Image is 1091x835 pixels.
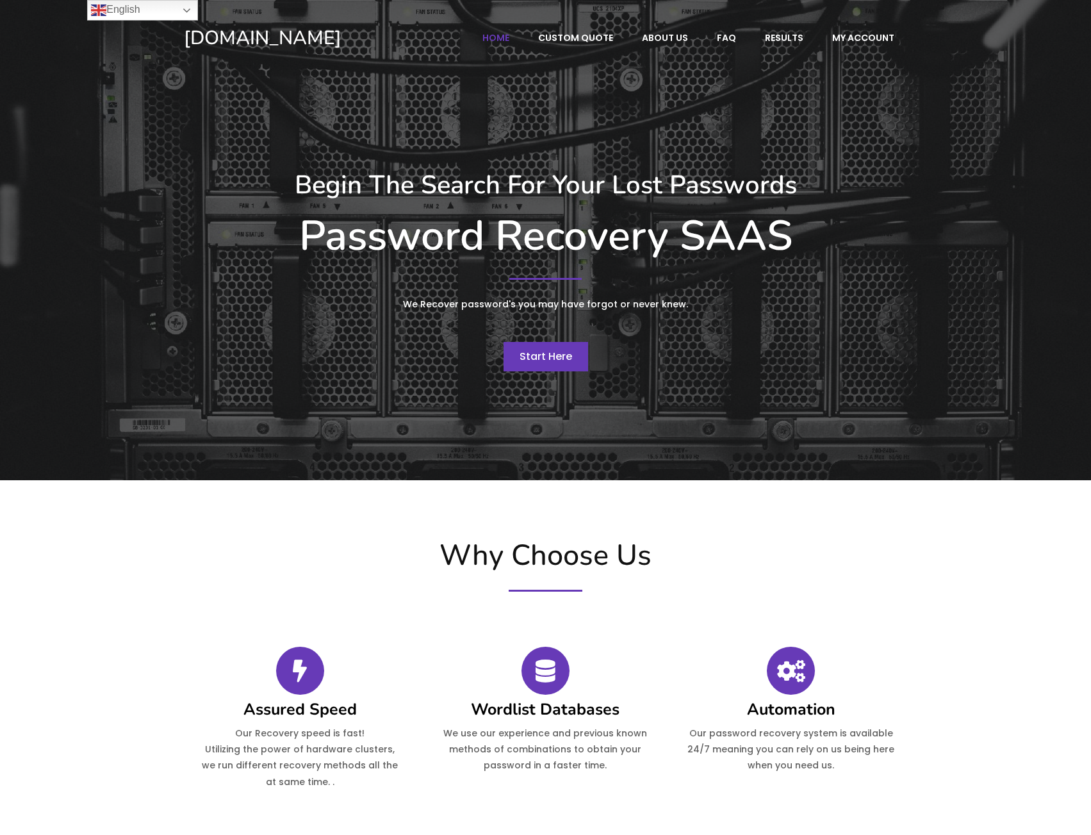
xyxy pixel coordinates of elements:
a: My account [819,26,908,50]
a: Results [751,26,817,50]
span: About Us [642,32,688,44]
h1: Password Recovery SAAS [184,211,908,261]
a: Start Here [504,342,588,371]
a: About Us [628,26,701,50]
p: Our Recovery speed is fast! Utilizing the power of hardware clusters, we run different recovery m... [197,726,404,790]
p: We Recover password's you may have forgot or never knew. [306,296,786,312]
span: Custom Quote [538,32,613,44]
a: FAQ [703,26,750,50]
span: My account [832,32,894,44]
p: Our password recovery system is available 24/7 meaning you can rely on us being here when you nee... [687,726,894,774]
h4: Assured Speed [197,702,404,718]
img: en [91,3,106,18]
h2: Why Choose Us [177,539,914,573]
p: We use our experience and previous known methods of combinations to obtain your password in a fas... [442,726,649,774]
a: Custom Quote [525,26,627,50]
h4: Automation [687,702,894,718]
a: Home [469,26,523,50]
h3: Begin The Search For Your Lost Passwords [184,170,908,200]
span: Home [482,32,509,44]
h4: Wordlist Databases [442,702,649,718]
span: FAQ [717,32,736,44]
span: Results [765,32,803,44]
a: [DOMAIN_NAME] [184,26,429,51]
span: Start Here [520,349,572,364]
